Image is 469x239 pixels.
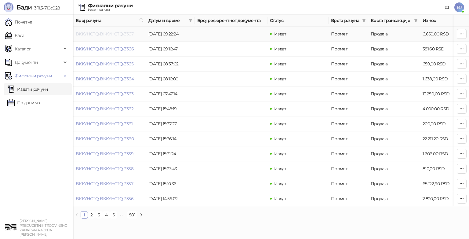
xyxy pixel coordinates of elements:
[146,101,195,116] td: [DATE] 15:48:19
[414,19,418,22] span: filter
[368,146,420,161] td: Продаја
[139,213,143,217] span: right
[368,42,420,57] td: Продаја
[103,211,110,218] a: 4
[73,86,146,101] td: BKKYHCTQ-BKKYHCTQ-3363
[329,42,368,57] td: Промет
[274,196,286,201] span: Издат
[368,116,420,131] td: Продаја
[73,176,146,191] td: BKKYHCTQ-BKKYHCTQ-3357
[146,191,195,206] td: [DATE] 14:56:02
[15,56,38,68] span: Документи
[76,91,133,97] a: BKKYHCTQ-BKKYHCTQ-3363
[146,27,195,42] td: [DATE] 09:22:24
[274,166,286,171] span: Издат
[73,191,146,206] td: BKKYHCTQ-BKKYHCTQ-3356
[15,70,52,82] span: Фискални рачуни
[331,17,360,24] span: Врста рачуна
[7,97,40,109] a: По данима
[187,16,194,25] span: filter
[76,151,133,156] a: BKKYHCTQ-BKKYHCTQ-3359
[32,5,60,11] span: 3.11.3-710c028
[73,57,146,72] td: BKKYHCTQ-BKKYHCTQ-3365
[127,211,137,218] a: 501
[329,27,368,42] td: Промет
[7,83,48,95] a: Издати рачуни
[146,57,195,72] td: [DATE] 08:37:02
[329,176,368,191] td: Промет
[274,181,286,186] span: Издат
[73,146,146,161] td: BKKYHCTQ-BKKYHCTQ-3359
[329,57,368,72] td: Промет
[146,86,195,101] td: [DATE] 07:47:14
[454,2,464,12] span: BJ
[20,219,67,237] small: [PERSON_NAME] PREDUZETNIK TRGOVINSKO ZANATSKA RADNJA [PERSON_NAME]
[146,72,195,86] td: [DATE] 08:10:00
[95,211,103,219] li: 3
[110,211,117,218] a: 5
[88,211,95,219] li: 2
[329,86,368,101] td: Промет
[195,15,267,27] th: Број референтног документа
[368,15,420,27] th: Врста трансакције
[73,161,146,176] td: BKKYHCTQ-BKKYHCTQ-3358
[329,116,368,131] td: Промет
[146,146,195,161] td: [DATE] 15:31:24
[81,211,88,218] a: 1
[76,76,134,82] a: BKKYHCTQ-BKKYHCTQ-3364
[420,42,463,57] td: 381,60 RSD
[76,61,133,67] a: BKKYHCTQ-BKKYHCTQ-3365
[73,42,146,57] td: BKKYHCTQ-BKKYHCTQ-3366
[76,106,133,112] a: BKKYHCTQ-BKKYHCTQ-3362
[420,191,463,206] td: 2.820,00 RSD
[420,57,463,72] td: 659,00 RSD
[329,72,368,86] td: Промет
[274,76,286,82] span: Издат
[420,72,463,86] td: 1.638,00 RSD
[329,101,368,116] td: Промет
[329,146,368,161] td: Промет
[274,46,286,52] span: Издат
[73,72,146,86] td: BKKYHCTQ-BKKYHCTQ-3364
[76,196,133,201] a: BKKYHCTQ-BKKYHCTQ-3356
[420,146,463,161] td: 1.606,00 RSD
[76,46,134,52] a: BKKYHCTQ-BKKYHCTQ-3366
[88,3,133,8] div: Фискални рачуни
[146,131,195,146] td: [DATE] 15:36:14
[267,15,329,27] th: Статус
[420,116,463,131] td: 200,00 RSD
[88,8,133,11] div: Издати рачуни
[368,101,420,116] td: Продаја
[146,176,195,191] td: [DATE] 15:10:36
[368,27,420,42] td: Продаја
[76,166,133,171] a: BKKYHCTQ-BKKYHCTQ-3358
[329,131,368,146] td: Промет
[5,222,17,234] img: 64x64-companyLogo-82da5d90-fd56-4d4e-a6cd-cc51c66be7ee.png
[96,211,102,218] a: 3
[368,57,420,72] td: Продаја
[189,19,192,22] span: filter
[420,161,463,176] td: 810,00 RSD
[137,211,145,219] li: Следећа страна
[274,121,286,127] span: Издат
[146,161,195,176] td: [DATE] 15:23:43
[420,27,463,42] td: 6.650,00 RSD
[76,136,134,142] a: BKKYHCTQ-BKKYHCTQ-3360
[137,211,145,219] button: right
[368,191,420,206] td: Продаја
[117,211,127,219] li: Следећих 5 Страна
[423,17,454,24] span: Износ
[88,211,95,218] a: 2
[76,121,133,127] a: BKKYHCTQ-BKKYHCTQ-3361
[16,4,32,11] span: Бади
[420,131,463,146] td: 22.211,20 RSD
[146,42,195,57] td: [DATE] 09:10:47
[274,106,286,112] span: Издат
[368,86,420,101] td: Продаја
[368,176,420,191] td: Продаја
[73,131,146,146] td: BKKYHCTQ-BKKYHCTQ-3360
[148,17,186,24] span: Датум и време
[76,17,137,24] span: Број рачуна
[5,16,32,28] a: Почетна
[371,17,412,24] span: Врста трансакције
